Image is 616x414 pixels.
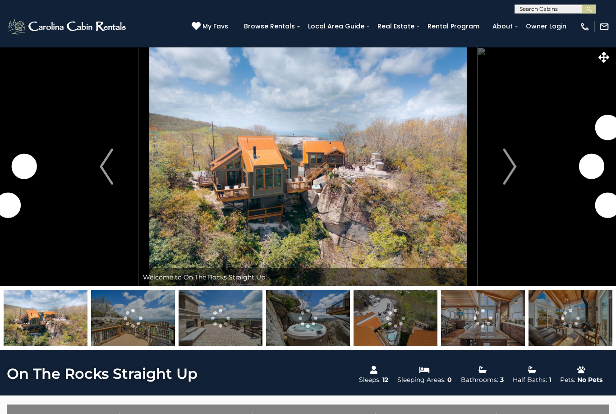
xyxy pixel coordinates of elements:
a: Local Area Guide [303,19,369,33]
img: 168624534 [354,290,437,346]
button: Next [478,47,542,286]
img: 168624533 [4,290,87,346]
a: Rental Program [423,19,484,33]
img: 168624536 [529,290,612,346]
a: My Favs [192,22,230,32]
img: arrow [503,149,516,185]
a: About [488,19,517,33]
img: 168624550 [179,290,262,346]
div: Welcome to On The Rocks Straight Up [138,268,477,286]
img: 167946766 [441,290,525,346]
button: Previous [74,47,138,286]
a: Owner Login [521,19,571,33]
img: White-1-2.png [7,18,129,36]
a: Real Estate [373,19,419,33]
a: Browse Rentals [239,19,299,33]
img: phone-regular-white.png [580,22,590,32]
span: My Favs [202,22,228,31]
img: arrow [100,149,113,185]
img: mail-regular-white.png [599,22,609,32]
img: 168624546 [266,290,350,346]
img: 168624538 [91,290,175,346]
